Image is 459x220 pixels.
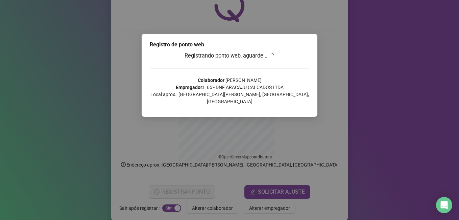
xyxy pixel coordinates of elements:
[198,78,224,83] strong: Colaborador
[436,197,452,213] div: Open Intercom Messenger
[150,41,309,49] div: Registro de ponto web
[268,52,275,59] span: loading
[150,51,309,60] h3: Registrando ponto web, aguarde...
[176,85,202,90] strong: Empregador
[150,77,309,105] p: : [PERSON_NAME] : L 65 - DNF ARACAJU CALCADOS LTDA Local aprox.: [GEOGRAPHIC_DATA][PERSON_NAME], ...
